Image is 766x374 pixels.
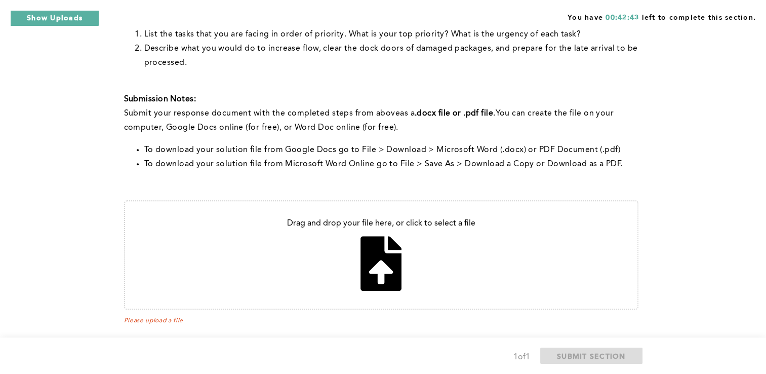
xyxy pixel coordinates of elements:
[606,14,639,21] span: 00:42:43
[124,317,638,324] span: Please upload a file
[557,351,626,361] span: SUBMIT SECTION
[144,45,640,67] span: Describe what you would do to increase flow, clear the dock doors of damaged packages, and prepar...
[124,109,254,118] span: Submit your response document
[144,30,581,39] span: List the tasks that you are facing in order of priority. What is your top priority? What is the u...
[568,10,756,23] span: You have left to complete this section.
[493,109,495,118] span: .
[124,95,196,103] strong: Submission Notes:
[540,348,642,364] button: SUBMIT SECTION
[144,143,638,157] li: To download your solution file from Google Docs go to File > Download > Microsoft Word (.docx) or...
[124,106,638,135] p: with the completed steps from above You can create the file on your computer, Google Docs online ...
[513,350,530,364] div: 1 of 1
[400,109,415,118] span: as a
[144,157,638,171] li: To download your solution file from Microsoft Word Online go to File > Save As > Download a Copy ...
[10,10,99,26] button: Show Uploads
[415,109,493,118] strong: .docx file or .pdf file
